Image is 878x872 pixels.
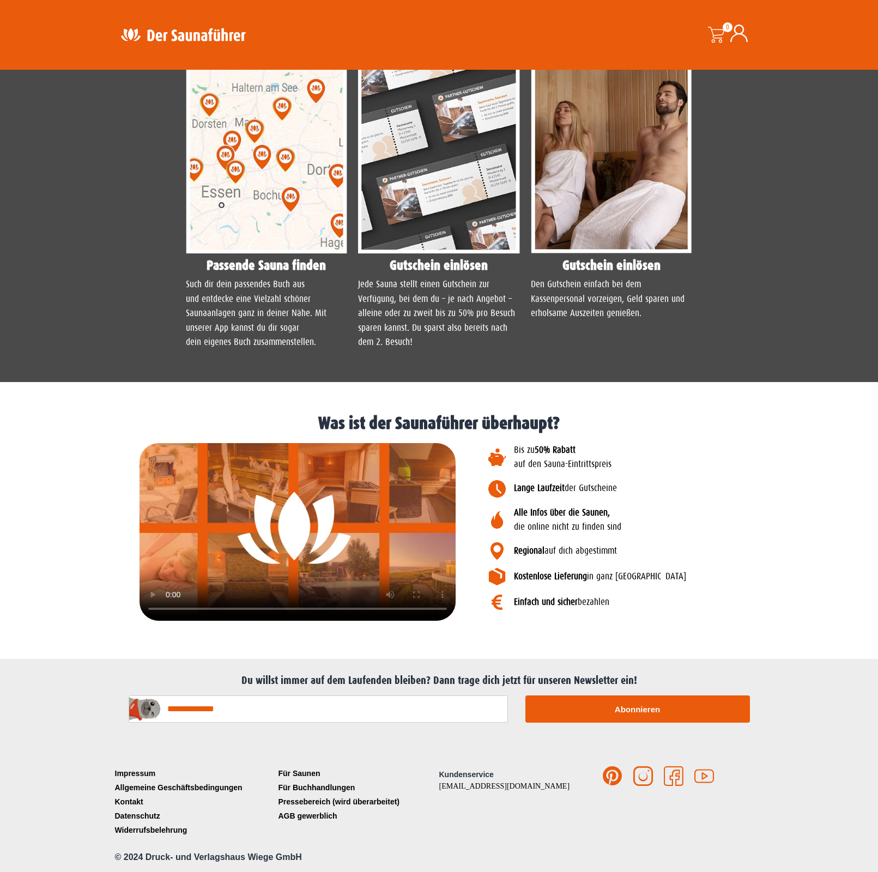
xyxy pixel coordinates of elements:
a: AGB gewerblich [276,809,439,823]
h1: Was ist der Saunaführer überhaupt? [5,415,873,432]
p: Such dir dein passendes Buch aus und entdecke eine Vielzahl schöner Saunaanlagen ganz in deiner N... [186,277,348,349]
p: Jede Sauna stellt einen Gutschein zur Verfügung, bei dem du – je nach Angebot – alleine oder zu z... [358,277,520,349]
p: auf dich abgestimmt [514,544,788,558]
h4: Gutschein einlösen [531,259,693,272]
a: Pressebereich (wird überarbeitet) [276,795,439,809]
a: Kontakt [112,795,276,809]
a: Allgemeine Geschäftsbedingungen [112,780,276,795]
nav: Menü [112,766,276,837]
b: Kostenlose Lieferung [514,571,587,582]
a: Widerrufsbelehrung [112,823,276,837]
p: bezahlen [514,595,788,609]
b: Alle Infos über die Saunen, [514,507,610,518]
button: Abonnieren [525,695,750,723]
h4: Passende Sauna finden [186,259,348,272]
p: in ganz [GEOGRAPHIC_DATA] [514,570,788,584]
a: Datenschutz [112,809,276,823]
p: die online nicht zu finden sind [514,506,788,535]
b: Lange Laufzeit [514,483,565,493]
p: Den Gutschein einfach bei dem Kassenpersonal vorzeigen, Geld sparen und erholsame Auszeiten genie... [531,277,693,320]
span: © 2024 Druck- und Verlagshaus Wiege GmbH [115,852,302,862]
nav: Menü [276,766,439,823]
h4: Gutschein einlösen [358,259,520,272]
b: Einfach und sicher [514,597,578,607]
a: Impressum [112,766,276,780]
span: Kundenservice [439,770,494,779]
p: Bis zu auf den Sauna-Eintrittspreis [514,443,788,472]
p: der Gutscheine [514,481,788,495]
a: Für Saunen [276,766,439,780]
span: 0 [723,22,732,32]
b: Regional [514,546,544,556]
a: Für Buchhandlungen [276,780,439,795]
a: [EMAIL_ADDRESS][DOMAIN_NAME] [439,782,570,790]
h2: Du willst immer auf dem Laufenden bleiben? Dann trage dich jetzt für unseren Newsletter ein! [118,674,761,687]
b: 50% Rabatt [535,445,576,455]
